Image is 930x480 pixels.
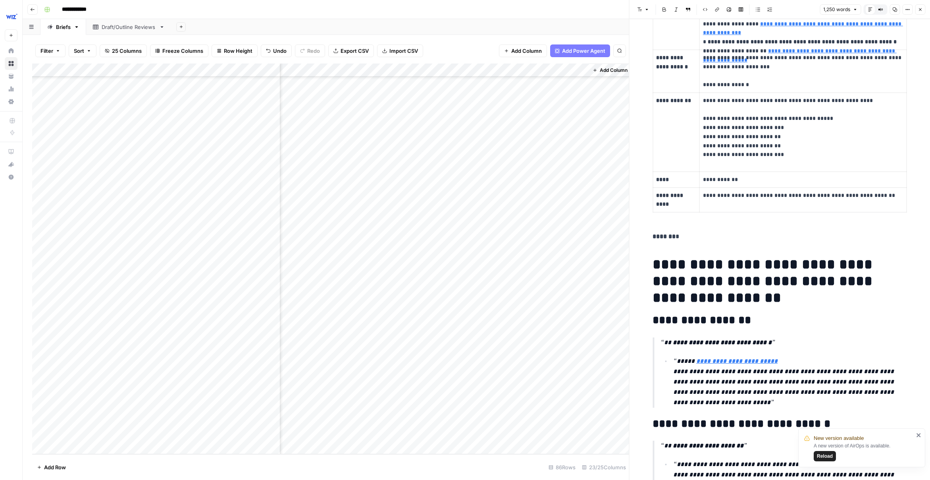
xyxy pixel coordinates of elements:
a: Briefs [40,19,86,35]
div: Briefs [56,23,71,31]
button: 1,250 words [820,4,861,15]
button: 25 Columns [100,44,147,57]
div: A new version of AirOps is available. [814,442,914,461]
span: Import CSV [389,47,418,55]
a: Home [5,44,17,57]
button: Workspace: Wiz [5,6,17,26]
button: Import CSV [377,44,423,57]
button: Redo [295,44,325,57]
span: Filter [40,47,53,55]
span: 25 Columns [112,47,142,55]
div: 23/25 Columns [579,461,629,474]
span: Freeze Columns [162,47,203,55]
button: Help + Support [5,171,17,183]
button: Add Row [32,461,71,474]
span: Undo [273,47,287,55]
span: Add Column [511,47,542,55]
button: Add Column [499,44,547,57]
span: Redo [307,47,320,55]
img: Wiz Logo [5,9,19,23]
div: Draft/Outline Reviews [102,23,156,31]
a: Browse [5,57,17,70]
span: New version available [814,434,864,442]
span: Row Height [224,47,252,55]
a: Settings [5,95,17,108]
div: What's new? [5,158,17,170]
a: Your Data [5,70,17,83]
span: Add Column [600,67,628,74]
button: Add Column [589,65,631,75]
span: Add Row [44,463,66,471]
span: Add Power Agent [562,47,605,55]
span: 1,250 words [823,6,850,13]
span: Reload [817,453,833,460]
button: Add Power Agent [550,44,610,57]
button: close [916,432,922,438]
span: Export CSV [341,47,369,55]
span: Sort [74,47,84,55]
button: Row Height [212,44,258,57]
button: Filter [35,44,65,57]
button: Freeze Columns [150,44,208,57]
div: 86 Rows [545,461,579,474]
button: Export CSV [328,44,374,57]
button: Reload [814,451,836,461]
a: Draft/Outline Reviews [86,19,171,35]
a: AirOps Academy [5,145,17,158]
a: Usage [5,83,17,95]
button: What's new? [5,158,17,171]
button: Undo [261,44,292,57]
button: Sort [69,44,96,57]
